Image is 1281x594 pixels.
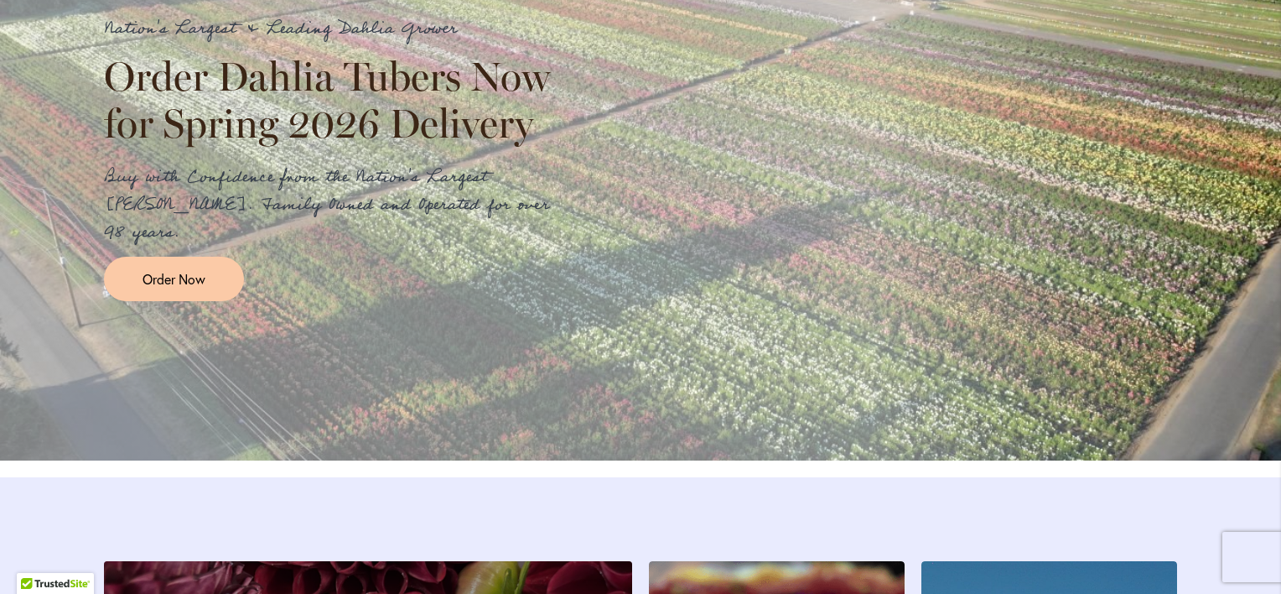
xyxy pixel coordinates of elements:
[104,15,565,43] p: Nation's Largest & Leading Dahlia Grower
[104,53,565,147] h2: Order Dahlia Tubers Now for Spring 2026 Delivery
[143,269,205,289] span: Order Now
[104,257,244,301] a: Order Now
[104,164,565,247] p: Buy with Confidence from the Nation's Largest [PERSON_NAME]. Family Owned and Operated for over 9...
